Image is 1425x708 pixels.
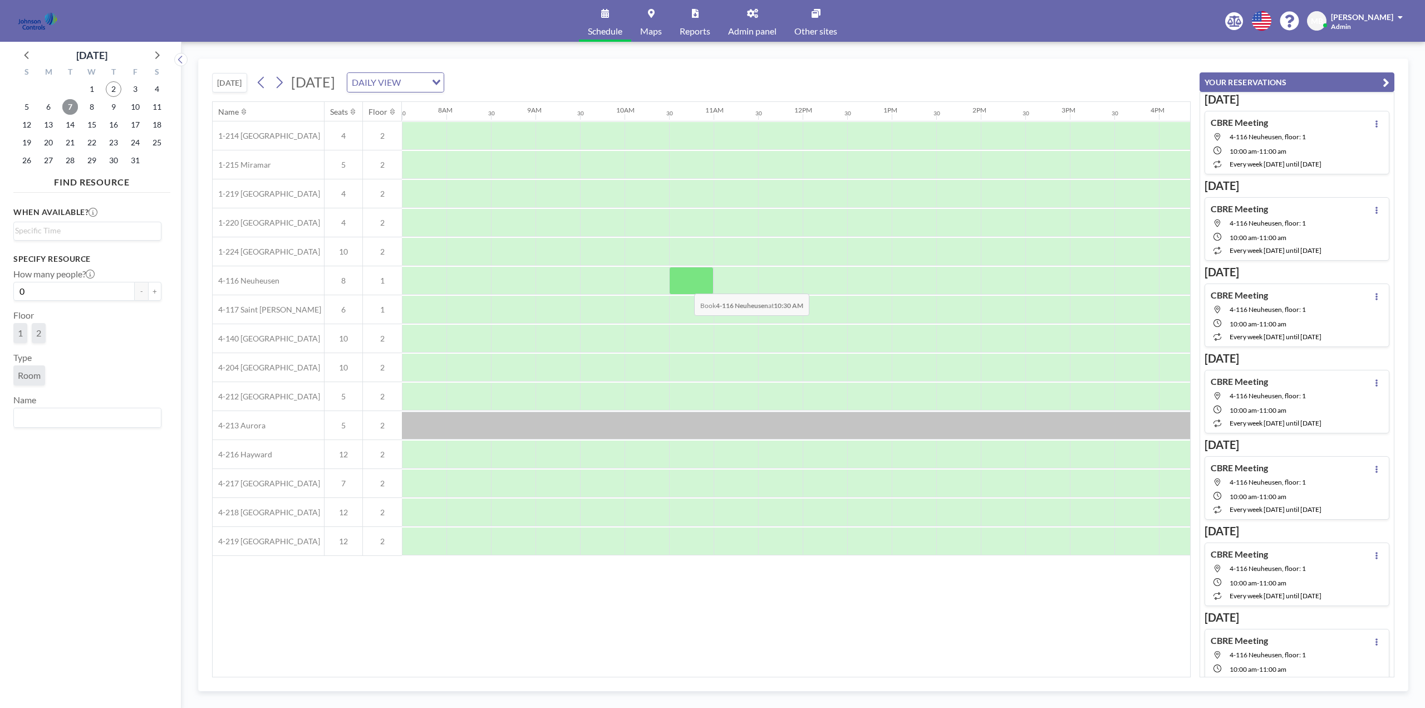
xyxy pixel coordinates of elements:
span: 4-116 Neuheusen, floor: 1 [1230,219,1306,227]
div: 2PM [972,106,986,114]
b: 4-116 Neuheusen [716,301,768,310]
button: YOUR RESERVATIONS [1200,72,1394,92]
span: 10:00 AM [1230,147,1257,155]
span: 2 [363,131,402,141]
span: 1-220 [GEOGRAPHIC_DATA] [213,218,320,228]
span: Tuesday, October 28, 2025 [62,153,78,168]
span: 10 [325,247,362,257]
span: 2 [363,450,402,460]
div: W [81,66,103,80]
h4: CBRE Meeting [1211,635,1268,646]
span: 2 [363,189,402,199]
h4: CBRE Meeting [1211,203,1268,214]
span: 11:00 AM [1259,147,1286,155]
span: Friday, October 31, 2025 [127,153,143,168]
span: Saturday, October 18, 2025 [149,117,165,133]
span: 2 [363,363,402,373]
span: Friday, October 24, 2025 [127,135,143,150]
h3: [DATE] [1205,524,1389,538]
span: 7 [325,478,362,489]
span: Sunday, October 19, 2025 [19,135,35,150]
span: 12 [325,507,362,517]
span: Wednesday, October 15, 2025 [84,117,100,133]
span: 5 [325,160,362,170]
span: Book at [694,294,809,316]
div: 30 [577,110,584,117]
div: S [146,66,168,80]
span: [DATE] [291,74,335,90]
div: 12PM [794,106,812,114]
span: 2 [363,507,402,517]
span: 4-217 [GEOGRAPHIC_DATA] [213,478,320,489]
span: MB [1311,16,1323,26]
span: every week [DATE] until [DATE] [1230,160,1321,168]
span: Thursday, October 2, 2025 [106,81,121,97]
span: 11:00 AM [1259,406,1286,414]
span: 4 [325,131,362,141]
span: 4-212 [GEOGRAPHIC_DATA] [213,392,320,402]
span: - [1257,233,1259,242]
span: 1 [363,305,402,315]
span: Thursday, October 23, 2025 [106,135,121,150]
span: 2 [363,421,402,431]
span: every week [DATE] until [DATE] [1230,246,1321,255]
span: 2 [363,334,402,344]
span: 10:00 AM [1230,320,1257,328]
span: Schedule [588,27,622,36]
span: 12 [325,536,362,546]
div: 30 [666,110,673,117]
div: F [124,66,146,80]
span: 2 [36,328,41,338]
span: 2 [363,218,402,228]
span: Monday, October 20, 2025 [41,135,56,150]
button: + [148,282,161,301]
span: 10:00 AM [1230,492,1257,501]
h3: [DATE] [1205,265,1389,279]
label: Type [13,352,32,363]
span: - [1257,320,1259,328]
span: 11:00 AM [1259,233,1286,242]
span: Friday, October 3, 2025 [127,81,143,97]
div: 30 [844,110,851,117]
div: 8AM [438,106,453,114]
span: 10:00 AM [1230,579,1257,587]
span: Saturday, October 11, 2025 [149,99,165,115]
span: 5 [325,421,362,431]
span: - [1257,406,1259,414]
div: 30 [1023,110,1029,117]
span: Other sites [794,27,837,36]
span: Friday, October 10, 2025 [127,99,143,115]
div: 30 [399,110,406,117]
div: Search for option [14,408,161,427]
span: 2 [363,160,402,170]
h3: [DATE] [1205,92,1389,106]
span: 1-219 [GEOGRAPHIC_DATA] [213,189,320,199]
span: 5 [325,392,362,402]
div: 30 [933,110,940,117]
span: 1 [18,328,23,338]
span: 2 [363,247,402,257]
div: 9AM [527,106,542,114]
span: every week [DATE] until [DATE] [1230,592,1321,600]
span: Thursday, October 30, 2025 [106,153,121,168]
span: 4 [325,218,362,228]
span: 4-216 Hayward [213,450,272,460]
h3: Specify resource [13,254,161,264]
span: Wednesday, October 1, 2025 [84,81,100,97]
h4: CBRE Meeting [1211,117,1268,128]
input: Search for option [15,411,155,425]
h3: [DATE] [1205,438,1389,452]
h3: [DATE] [1205,351,1389,365]
span: 4-116 Neuheusen, floor: 1 [1230,651,1306,659]
div: Floor [368,107,387,117]
input: Search for option [15,224,155,237]
span: 11:00 AM [1259,665,1286,673]
h4: CBRE Meeting [1211,549,1268,560]
span: Thursday, October 16, 2025 [106,117,121,133]
label: Name [13,394,36,406]
span: Reports [680,27,710,36]
div: 3PM [1062,106,1075,114]
span: 11:00 AM [1259,579,1286,587]
div: 4PM [1151,106,1164,114]
div: 10AM [616,106,635,114]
